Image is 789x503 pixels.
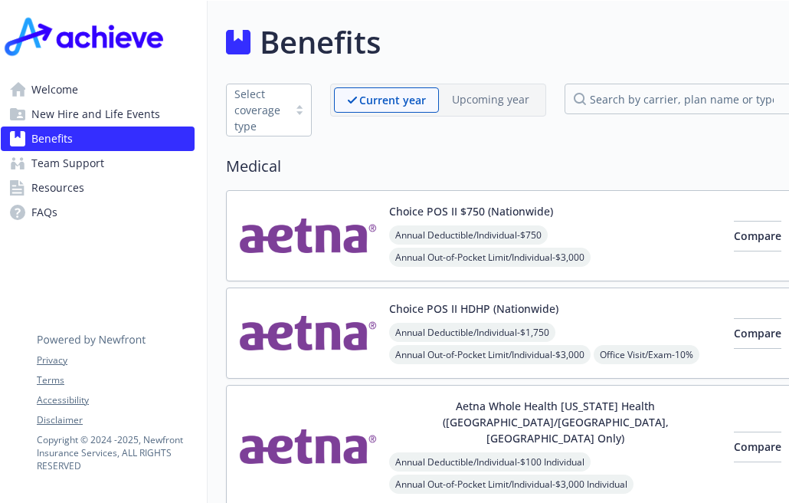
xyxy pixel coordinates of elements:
a: New Hire and Life Events [1,102,195,127]
span: Annual Out-of-Pocket Limit/Individual - $3,000 [389,345,591,364]
button: Choice POS II HDHP (Nationwide) [389,301,558,317]
a: Welcome [1,77,195,102]
button: Compare [734,221,781,251]
img: Aetna Inc carrier logo [239,203,377,268]
span: Benefits [31,127,73,151]
span: Compare [734,326,781,340]
h1: Benefits [260,19,381,65]
span: Upcoming year [439,87,542,113]
button: Compare [734,432,781,462]
button: Compare [734,318,781,349]
a: FAQs [1,200,195,225]
span: Annual Out-of-Pocket Limit/Individual - $3,000 Individual [389,475,633,494]
span: Resources [31,176,84,200]
p: Copyright © 2024 - 2025 , Newfront Insurance Services, ALL RIGHTS RESERVED [37,433,205,472]
a: Accessibility [37,393,205,407]
span: FAQs [31,200,57,225]
a: Privacy [37,353,205,367]
span: Annual Deductible/Individual - $750 [389,225,548,245]
p: Upcoming year [452,91,529,107]
img: Aetna Inc carrier logo [239,398,377,495]
a: Terms [37,373,205,387]
button: Choice POS II $750 (Nationwide) [389,203,553,219]
img: Aetna Inc carrier logo [239,301,377,366]
span: Team Support [31,151,104,176]
a: Benefits [1,127,195,151]
span: Compare [734,439,781,454]
span: Office Visit/Exam - 10% [594,345,699,364]
button: Aetna Whole Health [US_STATE] Health ([GEOGRAPHIC_DATA]/[GEOGRAPHIC_DATA], [GEOGRAPHIC_DATA] Only) [389,398,722,446]
a: Resources [1,176,195,200]
p: Current year [359,92,426,108]
span: Compare [734,228,781,243]
div: Select coverage type [234,86,280,134]
a: Team Support [1,151,195,176]
span: Annual Deductible/Individual - $100 Individual [389,452,591,472]
span: Annual Deductible/Individual - $1,750 [389,323,555,342]
span: Annual Out-of-Pocket Limit/Individual - $3,000 [389,248,591,267]
span: Welcome [31,77,78,102]
span: New Hire and Life Events [31,102,160,127]
a: Disclaimer [37,413,205,427]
